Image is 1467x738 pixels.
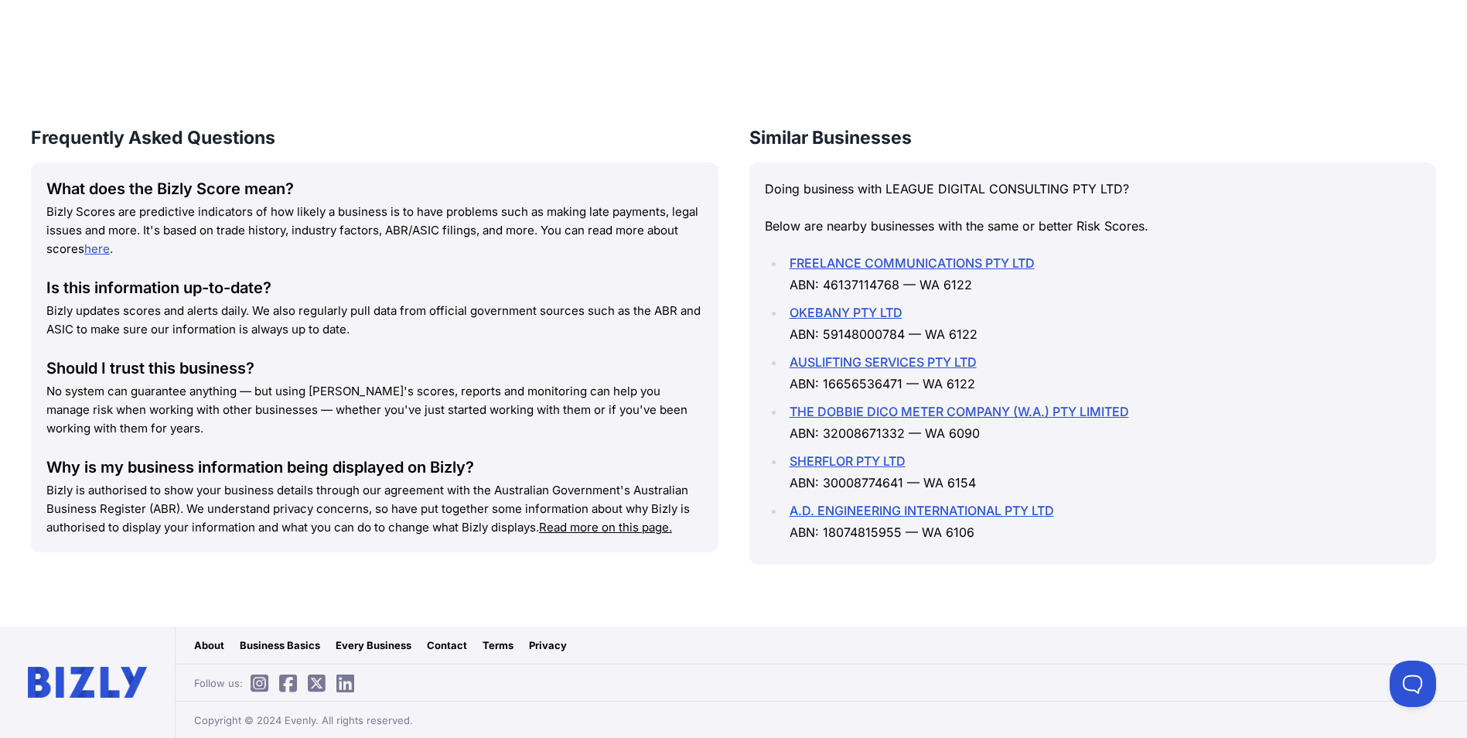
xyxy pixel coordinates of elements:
p: Bizly updates scores and alerts daily. We also regularly pull data from official government sourc... [46,302,703,339]
li: ABN: 18074815955 — WA 6106 [785,500,1421,543]
a: Contact [427,637,467,653]
p: Below are nearby businesses with the same or better Risk Scores. [765,215,1421,237]
h3: Similar Businesses [749,125,1437,150]
p: Doing business with LEAGUE DIGITAL CONSULTING PTY LTD? [765,178,1421,200]
span: Follow us: [194,675,362,691]
li: ABN: 59148000784 — WA 6122 [785,302,1421,345]
iframe: Toggle Customer Support [1390,661,1436,707]
div: What does the Bizly Score mean? [46,178,703,200]
a: About [194,637,224,653]
h3: Frequently Asked Questions [31,125,718,150]
a: Every Business [336,637,411,653]
li: ABN: 30008774641 — WA 6154 [785,450,1421,494]
span: Copyright © 2024 Evenly. All rights reserved. [194,712,413,728]
div: Is this information up-to-date? [46,277,703,299]
p: Bizly is authorised to show your business details through our agreement with the Australian Gover... [46,481,703,537]
div: Should I trust this business? [46,357,703,379]
a: Business Basics [240,637,320,653]
li: ABN: 46137114768 — WA 6122 [785,252,1421,296]
li: ABN: 16656536471 — WA 6122 [785,351,1421,395]
a: Read more on this page. [539,520,672,535]
a: A.D. ENGINEERING INTERNATIONAL PTY LTD [790,503,1054,518]
p: No system can guarantee anything — but using [PERSON_NAME]'s scores, reports and monitoring can h... [46,382,703,438]
a: OKEBANY PTY LTD [790,305,902,320]
a: SHERFLOR PTY LTD [790,453,906,469]
a: FREELANCE COMMUNICATIONS PTY LTD [790,255,1035,271]
li: ABN: 32008671332 — WA 6090 [785,401,1421,444]
a: here [84,241,110,256]
div: Why is my business information being displayed on Bizly? [46,456,703,478]
p: Bizly Scores are predictive indicators of how likely a business is to have problems such as makin... [46,203,703,258]
a: Terms [483,637,513,653]
a: AUSLIFTING SERVICES PTY LTD [790,354,977,370]
a: THE DOBBIE DICO METER COMPANY (W.A.) PTY LIMITED [790,404,1129,419]
a: Privacy [529,637,567,653]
